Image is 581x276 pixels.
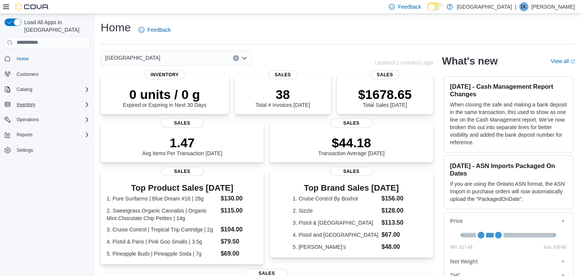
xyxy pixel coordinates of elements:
dd: $115.00 [221,206,258,215]
span: Feedback [398,3,421,11]
span: Inventory [17,102,35,108]
span: Home [17,56,29,62]
h3: [DATE] - Cash Management Report Changes [450,83,567,98]
dd: $156.00 [381,194,410,203]
div: Total Sales [DATE] [358,87,412,108]
span: Sales [269,70,297,79]
p: $1678.65 [358,87,412,102]
img: Cova [15,3,49,11]
span: Sales [161,119,204,128]
dd: $69.00 [221,249,258,258]
svg: External link [570,59,575,64]
dt: 3. Pistol & [GEOGRAPHIC_DATA] [293,219,379,227]
a: Home [14,54,32,63]
button: Inventory [2,99,93,110]
p: 0 units / 0 g [123,87,207,102]
span: Sales [161,167,204,176]
span: Load All Apps in [GEOGRAPHIC_DATA] [21,19,90,34]
span: Sales [370,70,399,79]
dd: $67.00 [381,230,410,239]
h2: What's new [442,55,498,67]
span: DL [521,2,527,11]
button: Clear input [233,55,239,61]
div: Avg Items Per Transaction [DATE] [142,135,222,156]
h3: Top Brand Sales [DATE] [293,183,410,193]
input: Dark Mode [427,3,443,11]
h1: Home [101,20,131,35]
dd: $48.00 [381,242,410,251]
dd: $128.00 [381,206,410,215]
dt: 5. Pineapple Buds | Pineapple Soda | 7g [107,250,217,257]
p: 38 [255,87,310,102]
h3: Top Product Sales [DATE] [107,183,258,193]
h3: [DATE] - ASN Imports Packaged On Dates [450,162,567,177]
span: Catalog [17,86,32,93]
dd: $79.50 [221,237,258,246]
span: Catalog [14,85,90,94]
span: Operations [14,115,90,124]
span: Operations [17,117,39,123]
span: [GEOGRAPHIC_DATA] [105,53,160,62]
dt: 1. Cruise Control By Boxhot [293,195,379,202]
span: Home [14,54,90,63]
span: Feedback [148,26,171,34]
button: Catalog [2,84,93,95]
span: Settings [17,147,33,153]
dt: 5. [PERSON_NAME]'s [293,243,379,251]
span: Reports [17,132,33,138]
button: Operations [14,115,42,124]
dt: 4. Pistol & Paris | Pink Goo Smalls | 3.5g [107,238,217,245]
p: [GEOGRAPHIC_DATA] [457,2,512,11]
dt: 2. Sizzle [293,207,379,214]
span: Inventory [14,100,90,109]
span: Sales [330,167,373,176]
button: Inventory [14,100,38,109]
dd: $104.00 [221,225,258,234]
div: Dayle Lewis [519,2,528,11]
span: Inventory [144,70,185,79]
p: 1.47 [142,135,222,150]
button: Reports [2,130,93,140]
div: Total # Invoices [DATE] [255,87,310,108]
p: | [515,2,516,11]
p: [PERSON_NAME] [531,2,575,11]
p: $44.18 [318,135,385,150]
dt: 3. Cruise Control | Tropical Trip Cartridge | 2g [107,226,217,233]
button: Reports [14,130,36,139]
button: Home [2,53,93,64]
button: Operations [2,114,93,125]
dt: 1. Pure Sunfarms | Blue Dream #16 | 28g [107,195,217,202]
span: Reports [14,130,90,139]
a: View allExternal link [551,58,575,64]
span: Settings [14,145,90,155]
a: Customers [14,70,42,79]
dt: 4. Pistol and [GEOGRAPHIC_DATA] [293,231,379,239]
span: Sales [330,119,373,128]
a: Settings [14,146,36,155]
button: Settings [2,145,93,156]
span: Customers [14,69,90,79]
span: Customers [17,71,39,77]
p: If you are using the Ontario ASN format, the ASN Import in purchase orders will now automatically... [450,180,567,203]
button: Catalog [14,85,35,94]
a: Feedback [135,22,174,37]
dd: $113.50 [381,218,410,227]
p: When closing the safe and making a bank deposit in the same transaction, this used to show as one... [450,101,567,146]
div: Transaction Average [DATE] [318,135,385,156]
div: Expired or Expiring in Next 30 Days [123,87,207,108]
dt: 2. Sweetgrass Organic Cannabis | Organic Mint Chocolate Chip Petites | 14g [107,207,217,222]
dd: $130.00 [221,194,258,203]
button: Customers [2,69,93,80]
p: Updated 1 minute(s) ago [374,60,433,66]
button: Open list of options [241,55,247,61]
nav: Complex example [5,50,90,176]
